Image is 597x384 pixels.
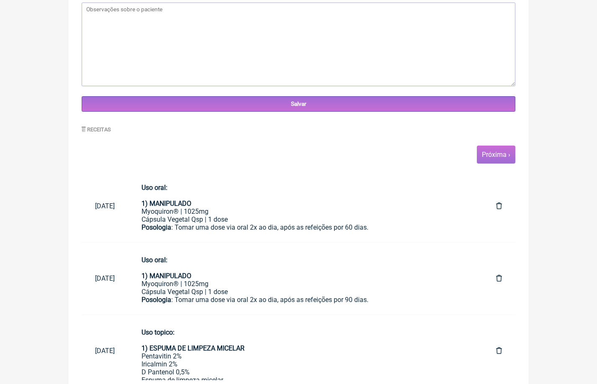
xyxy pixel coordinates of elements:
input: Salvar [82,96,515,112]
div: : Tomar uma dose via oral 2x ao dia, após as refeições por 90 dias. [142,296,469,312]
a: Próxima › [482,151,510,159]
strong: 1) ESPUMA DE LIMPEZA MICELAR [142,344,244,352]
strong: Uso topico: [142,328,175,336]
strong: Uso oral: [142,256,167,264]
div: Pentavitin 2% [142,352,469,360]
strong: Posologia [142,296,171,304]
div: D Pantenol 0,5% [142,368,469,376]
div: Espuma de limpeza micelar [142,376,469,384]
strong: 1) MANIPULADO [142,272,191,280]
a: [DATE] [82,195,128,217]
a: Uso oral:1) MANIPULADOMyoquiron® | 1025mgCápsula Vegetal Qsp | 1 dosePosologia: Tomar uma dose vi... [128,177,483,236]
div: Iricalmin 2% [142,360,469,368]
nav: pager [82,146,515,164]
div: Cápsula Vegetal Qsp | 1 dose [142,215,469,223]
a: Uso oral:1) MANIPULADOMyoquiron® | 1025mgCápsula Vegetal Qsp | 1 dosePosologia: Tomar uma dose vi... [128,249,483,308]
div: : Tomar uma dose via oral 2x ao dia, após as refeições por 60 dias. [142,223,469,239]
strong: 1) MANIPULADO [142,200,191,207]
strong: Uso oral: [142,184,167,192]
strong: Posologia [142,223,171,231]
a: [DATE] [82,268,128,289]
a: [DATE] [82,340,128,361]
div: Cápsula Vegetal Qsp | 1 dose [142,288,469,296]
a: Uso topico:1) ESPUMA DE LIMPEZA MICELARPentavitin 2%Iricalmin 2%D Pantenol 0,5%Espuma de limpeza ... [128,322,483,380]
label: Receitas [82,126,111,133]
div: Myoquiron® | 1025mg [142,207,469,215]
div: Myoquiron® | 1025mg [142,280,469,288]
